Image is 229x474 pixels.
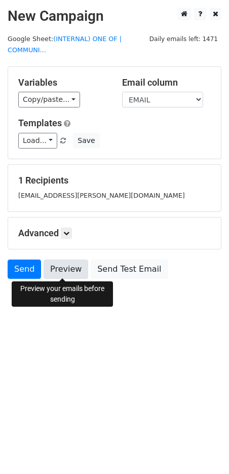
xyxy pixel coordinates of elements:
a: Daily emails left: 1471 [146,35,221,43]
h2: New Campaign [8,8,221,25]
a: Templates [18,118,62,128]
small: Google Sheet: [8,35,122,54]
a: Send [8,260,41,279]
button: Save [73,133,99,149]
div: Preview your emails before sending [12,281,113,307]
h5: Variables [18,77,107,88]
a: Load... [18,133,57,149]
h5: Email column [122,77,211,88]
small: [EMAIL_ADDRESS][PERSON_NAME][DOMAIN_NAME] [18,192,185,199]
span: Daily emails left: 1471 [146,33,221,45]
iframe: Chat Widget [178,425,229,474]
a: (INTERNAL) ONE OF | COMMUNI... [8,35,122,54]
a: Copy/paste... [18,92,80,107]
a: Send Test Email [91,260,168,279]
a: Preview [44,260,88,279]
h5: 1 Recipients [18,175,211,186]
h5: Advanced [18,228,211,239]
